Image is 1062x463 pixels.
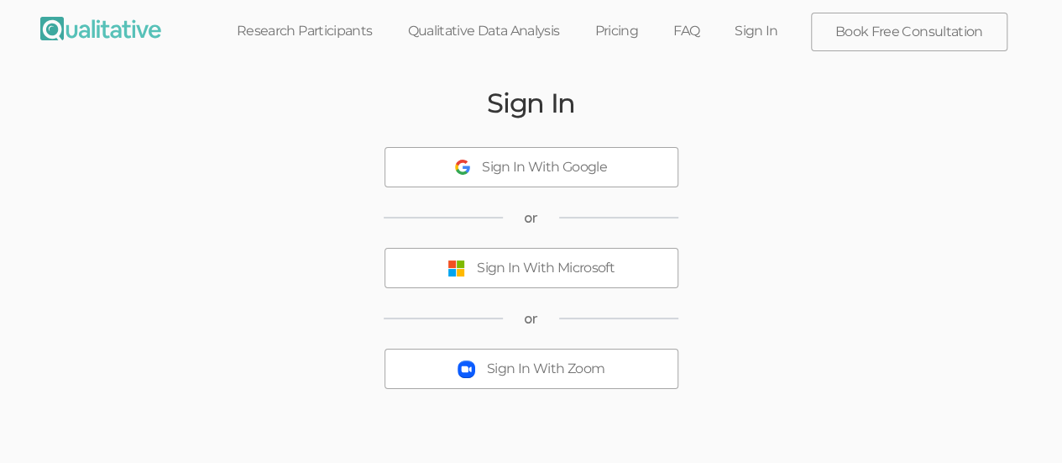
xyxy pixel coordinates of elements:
iframe: Chat Widget [978,382,1062,463]
h2: Sign In [487,88,575,118]
img: Qualitative [40,17,161,40]
a: Book Free Consultation [812,13,1007,50]
a: FAQ [656,13,717,50]
button: Sign In With Zoom [385,349,678,389]
span: or [524,208,538,228]
a: Sign In [717,13,796,50]
span: or [524,309,538,329]
div: Sign In With Microsoft [477,259,615,278]
button: Sign In With Google [385,147,678,187]
img: Sign In With Microsoft [447,260,465,277]
button: Sign In With Microsoft [385,248,678,288]
img: Sign In With Google [455,160,470,175]
a: Research Participants [219,13,390,50]
a: Pricing [577,13,656,50]
a: Qualitative Data Analysis [390,13,577,50]
div: Sign In With Google [482,158,607,177]
div: Sign In With Zoom [487,360,604,379]
img: Sign In With Zoom [458,360,475,378]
